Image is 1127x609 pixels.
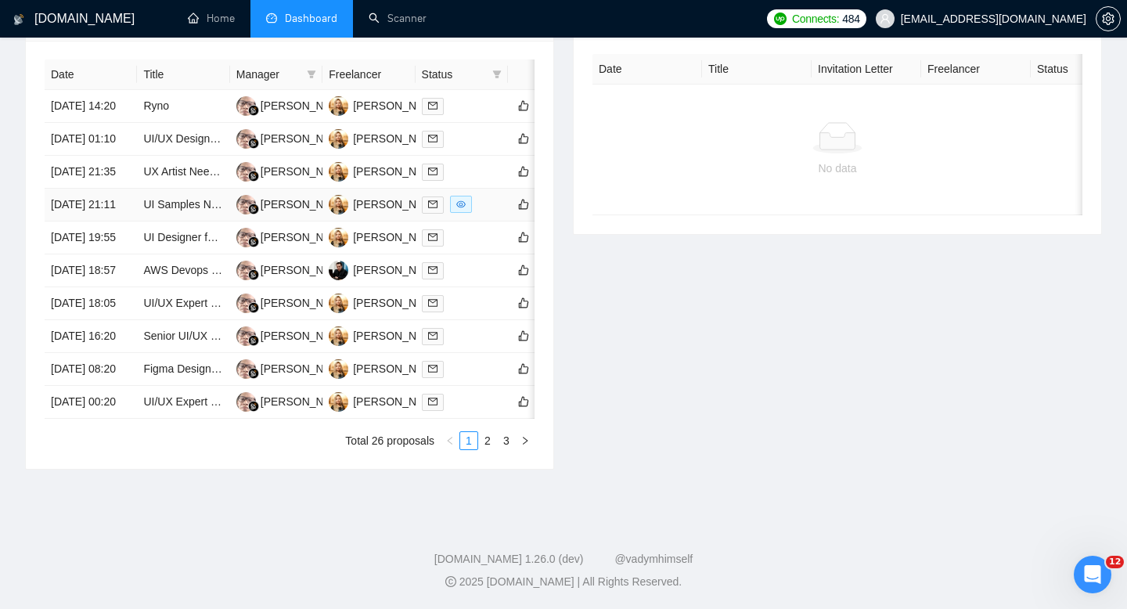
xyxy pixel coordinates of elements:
[137,59,229,90] th: Title
[45,123,137,156] td: [DATE] 01:10
[236,395,351,407] a: HH[PERSON_NAME]
[137,287,229,320] td: UI/UX Expert Needed for Mobile & Desktop Design Audit
[1096,13,1121,25] a: setting
[236,66,301,83] span: Manager
[137,320,229,353] td: Senior UI/UX Engineer
[143,165,362,178] a: UX Artist Needed for XGENIA Builder Project
[45,320,137,353] td: [DATE] 16:20
[45,90,137,123] td: [DATE] 14:20
[514,129,533,148] button: like
[514,392,533,411] button: like
[322,59,415,90] th: Freelancer
[261,196,351,213] div: [PERSON_NAME]
[428,364,437,373] span: mail
[353,393,443,410] div: [PERSON_NAME]
[143,231,407,243] a: UI Designer for Premium SaaS Design Transformation
[143,198,287,211] a: UI Samples Needed - 2 views
[329,362,443,374] a: VP[PERSON_NAME]
[329,99,443,111] a: VP[PERSON_NAME]
[45,189,137,222] td: [DATE] 21:11
[353,229,443,246] div: [PERSON_NAME]
[478,431,497,450] li: 2
[518,198,529,211] span: like
[345,431,434,450] li: Total 26 proposals
[329,261,348,280] img: IB
[774,13,787,25] img: upwork-logo.png
[143,297,418,309] a: UI/UX Expert Needed for Mobile & Desktop Design Audit
[479,432,496,449] a: 2
[236,326,256,346] img: HH
[236,329,351,341] a: HH[PERSON_NAME]
[248,401,259,412] img: gigradar-bm.png
[518,362,529,375] span: like
[137,353,229,386] td: Figma Designer for High-Quality, Modern Landing Pages
[329,164,443,177] a: VP[PERSON_NAME]
[921,54,1031,85] th: Freelancer
[329,395,443,407] a: VP[PERSON_NAME]
[236,96,256,116] img: HH
[445,576,456,587] span: copyright
[236,294,256,313] img: HH
[45,386,137,419] td: [DATE] 00:20
[261,130,351,147] div: [PERSON_NAME]
[45,59,137,90] th: Date
[1106,556,1124,568] span: 12
[236,261,256,280] img: HH
[514,228,533,247] button: like
[236,359,256,379] img: HH
[428,167,437,176] span: mail
[792,10,839,27] span: Connects:
[329,296,443,308] a: VP[PERSON_NAME]
[13,574,1114,590] div: 2025 [DOMAIN_NAME] | All Rights Reserved.
[329,195,348,214] img: VP
[248,204,259,214] img: gigradar-bm.png
[518,264,529,276] span: like
[329,326,348,346] img: VP
[456,200,466,209] span: eye
[266,13,277,23] span: dashboard
[261,97,351,114] div: [PERSON_NAME]
[307,70,316,79] span: filter
[248,171,259,182] img: gigradar-bm.png
[460,432,477,449] a: 1
[445,436,455,445] span: left
[428,101,437,110] span: mail
[236,195,256,214] img: HH
[422,66,486,83] span: Status
[812,54,921,85] th: Invitation Letter
[248,138,259,149] img: gigradar-bm.png
[261,261,351,279] div: [PERSON_NAME]
[45,156,137,189] td: [DATE] 21:35
[143,395,320,408] a: UI/UX Expert for Health Micro SAAS
[428,134,437,143] span: mail
[353,130,443,147] div: [PERSON_NAME]
[518,132,529,145] span: like
[143,362,418,375] a: Figma Designer for High-Quality, Modern Landing Pages
[248,105,259,116] img: gigradar-bm.png
[188,12,235,25] a: homeHome
[329,230,443,243] a: VP[PERSON_NAME]
[329,162,348,182] img: VP
[516,431,535,450] li: Next Page
[236,162,256,182] img: HH
[137,386,229,419] td: UI/UX Expert for Health Micro SAAS
[304,63,319,86] span: filter
[236,230,351,243] a: HH[PERSON_NAME]
[441,431,459,450] li: Previous Page
[329,294,348,313] img: VP
[514,359,533,378] button: like
[329,197,443,210] a: VP[PERSON_NAME]
[329,129,348,149] img: VP
[1096,6,1121,31] button: setting
[261,229,351,246] div: [PERSON_NAME]
[137,90,229,123] td: Ryno
[518,330,529,342] span: like
[353,97,443,114] div: [PERSON_NAME]
[329,228,348,247] img: VP
[236,129,256,149] img: HH
[143,99,169,112] a: Ryno
[428,200,437,209] span: mail
[514,162,533,181] button: like
[497,431,516,450] li: 3
[498,432,515,449] a: 3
